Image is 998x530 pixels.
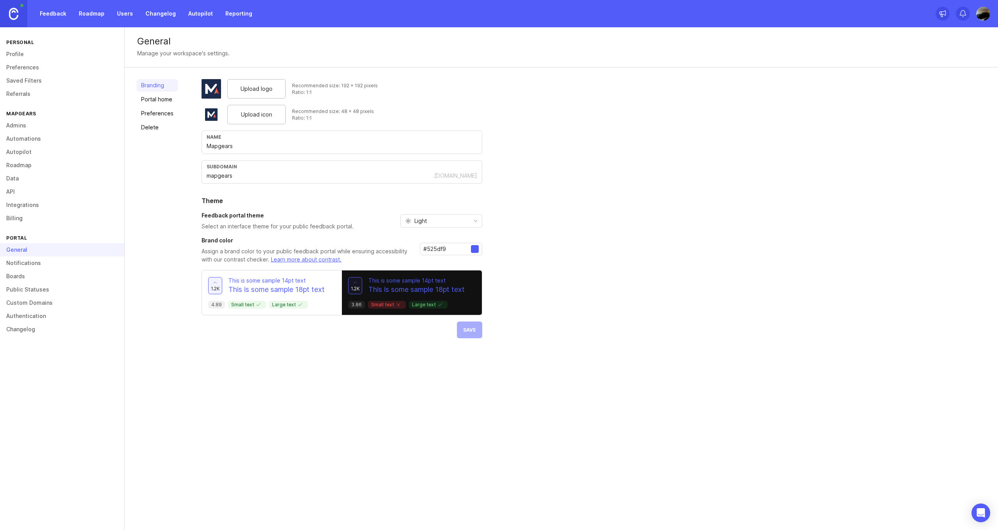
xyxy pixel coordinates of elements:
h3: Brand color [202,237,414,244]
a: Branding [136,79,178,92]
p: Small text [231,302,263,308]
div: toggle menu [400,214,482,228]
p: Large text [272,302,304,308]
svg: prefix icon Sun [405,218,411,224]
h3: Feedback portal theme [202,212,354,219]
div: General [137,37,986,46]
a: Roadmap [74,7,109,21]
div: Recommended size: 48 x 48 pixels [292,108,374,115]
div: .[DOMAIN_NAME] [433,172,477,180]
span: 1.2k [211,285,220,292]
span: Upload icon [241,110,272,119]
a: Feedback [35,7,71,21]
a: Learn more about contrast. [271,256,342,263]
button: 1.2k [208,277,222,294]
span: Light [414,217,427,225]
a: Reporting [221,7,257,21]
div: Ratio: 1:1 [292,115,374,121]
button: 1.2k [348,277,362,294]
p: This is some sample 14pt text [228,277,325,284]
p: This is some sample 18pt text [228,284,325,295]
a: Users [112,7,138,21]
h2: Theme [202,196,482,205]
p: Select an interface theme for your public feedback portal. [202,223,354,230]
svg: toggle icon [469,218,482,224]
span: Upload logo [241,85,273,93]
input: Subdomain [207,171,433,180]
p: 4.89 [211,302,222,308]
p: Small text [371,302,403,308]
p: This is some sample 18pt text [368,284,465,295]
img: Mouhamadou Sy [976,7,990,21]
a: Portal home [136,93,178,106]
a: Changelog [141,7,180,21]
div: Manage your workspace's settings. [137,49,230,58]
div: Open Intercom Messenger [971,503,990,522]
span: 1.2k [351,285,360,292]
p: This is some sample 14pt text [368,277,465,284]
p: 3.86 [351,302,362,308]
div: Name [207,134,477,140]
a: Preferences [136,107,178,120]
a: Delete [136,121,178,134]
p: Assign a brand color to your public feedback portal while ensuring accessibility with our contras... [202,247,414,264]
div: Recommended size: 192 x 192 pixels [292,82,378,89]
a: Autopilot [184,7,218,21]
img: Canny Home [9,8,18,20]
p: Large text [412,302,444,308]
div: subdomain [207,164,477,170]
div: Ratio: 1:1 [292,89,378,95]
